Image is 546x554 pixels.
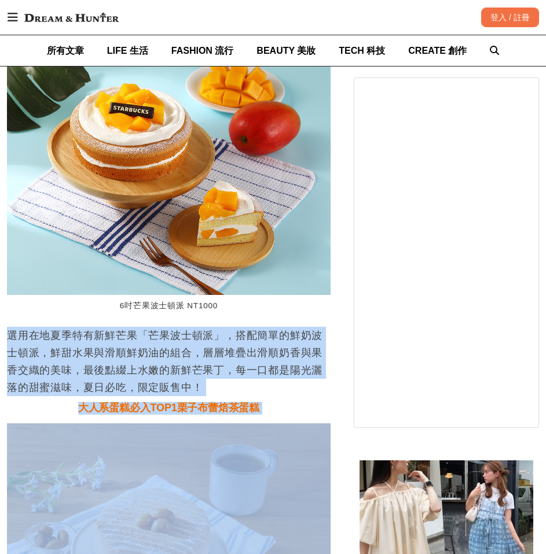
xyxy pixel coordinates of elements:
[256,35,316,66] a: BEAUTY 美妝
[47,35,84,66] a: 所有文章
[107,46,148,56] span: LIFE 生活
[107,35,148,66] a: LIFE 生活
[7,29,331,295] img: 2025星巴克父親節蛋糕推薦，夏日限定「芒果波士頓派」、成熟大人系風味「焦糖香蕉核果生乳捲」預購可享優惠
[171,35,234,66] a: FASHION 流行
[7,327,331,396] p: 選用在地夏季特有新鮮芒果「芒果波士頓派」，搭配簡單的鮮奶波士頓派，鮮甜水果與滑順鮮奶油的組合，層層堆疊出滑順奶香與果香交織的美味，最後點綴上水嫩的新鮮芒果丁，每一口都是陽光灑落的甜蜜滋味，夏日必...
[256,46,316,56] span: BEAUTY 美妝
[408,46,467,56] span: CREATE 創作
[339,35,385,66] a: TECH 科技
[47,46,84,56] span: 所有文章
[7,295,331,317] figcaption: 6吋芒果波士頓派 NT1000
[78,402,259,413] span: 大人系蛋糕必入TOP1栗子布蕾焙茶蛋糕
[171,46,234,56] span: FASHION 流行
[19,7,124,28] img: Dream & Hunter
[408,35,467,66] a: CREATE 創作
[339,46,385,56] span: TECH 科技
[481,8,539,27] div: 登入 / 註冊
